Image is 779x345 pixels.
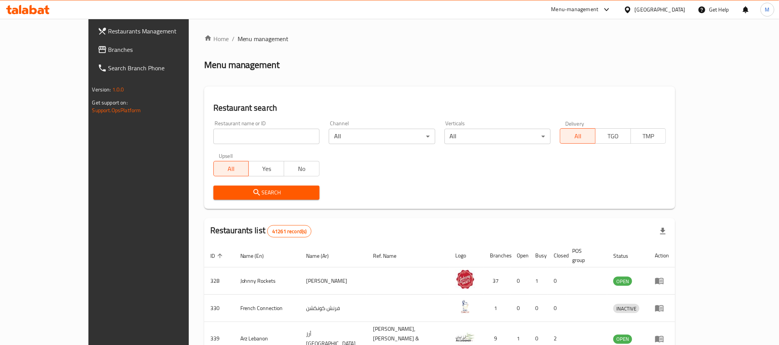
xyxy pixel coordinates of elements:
[204,295,234,322] td: 330
[112,85,124,95] span: 1.0.0
[548,244,566,267] th: Closed
[511,267,529,295] td: 0
[548,295,566,322] td: 0
[220,188,313,197] span: Search
[613,251,638,260] span: Status
[634,131,663,142] span: TMP
[613,304,639,313] span: INACTIVE
[548,267,566,295] td: 0
[329,129,435,144] div: All
[213,161,249,176] button: All
[210,225,312,237] h2: Restaurants list
[92,59,218,77] a: Search Branch Phone
[204,267,234,295] td: 328
[649,244,675,267] th: Action
[210,251,225,260] span: ID
[108,27,212,36] span: Restaurants Management
[238,34,289,43] span: Menu management
[456,270,475,289] img: Johnny Rockets
[631,128,666,144] button: TMP
[529,267,548,295] td: 1
[306,251,339,260] span: Name (Ar)
[234,267,300,295] td: Johnny Rockets
[252,163,281,174] span: Yes
[108,45,212,54] span: Branches
[287,163,316,174] span: No
[300,295,367,322] td: فرنش كونكشن
[213,186,320,200] button: Search
[565,121,584,126] label: Delivery
[484,295,511,322] td: 1
[92,40,218,59] a: Branches
[92,85,111,95] span: Version:
[300,267,367,295] td: [PERSON_NAME]
[108,63,212,73] span: Search Branch Phone
[213,102,666,114] h2: Restaurant search
[234,295,300,322] td: French Connection
[511,295,529,322] td: 0
[484,244,511,267] th: Branches
[267,225,311,237] div: Total records count
[655,304,669,313] div: Menu
[204,59,280,71] h2: Menu management
[573,246,598,265] span: POS group
[560,128,596,144] button: All
[529,244,548,267] th: Busy
[219,153,233,159] label: Upsell
[92,22,218,40] a: Restaurants Management
[92,105,141,115] a: Support.OpsPlatform
[456,297,475,316] img: French Connection
[268,228,311,235] span: 41261 record(s)
[654,222,672,241] div: Export file
[765,5,770,14] span: M
[232,34,235,43] li: /
[248,161,284,176] button: Yes
[373,251,406,260] span: Ref. Name
[240,251,274,260] span: Name (En)
[655,334,669,343] div: Menu
[284,161,320,176] button: No
[655,276,669,285] div: Menu
[529,295,548,322] td: 0
[92,98,128,108] span: Get support on:
[613,335,632,343] span: OPEN
[449,244,484,267] th: Logo
[444,129,551,144] div: All
[204,34,676,43] nav: breadcrumb
[551,5,599,14] div: Menu-management
[595,128,631,144] button: TGO
[511,244,529,267] th: Open
[563,131,593,142] span: All
[635,5,686,14] div: [GEOGRAPHIC_DATA]
[613,277,632,286] span: OPEN
[217,163,246,174] span: All
[599,131,628,142] span: TGO
[213,129,320,144] input: Search for restaurant name or ID..
[484,267,511,295] td: 37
